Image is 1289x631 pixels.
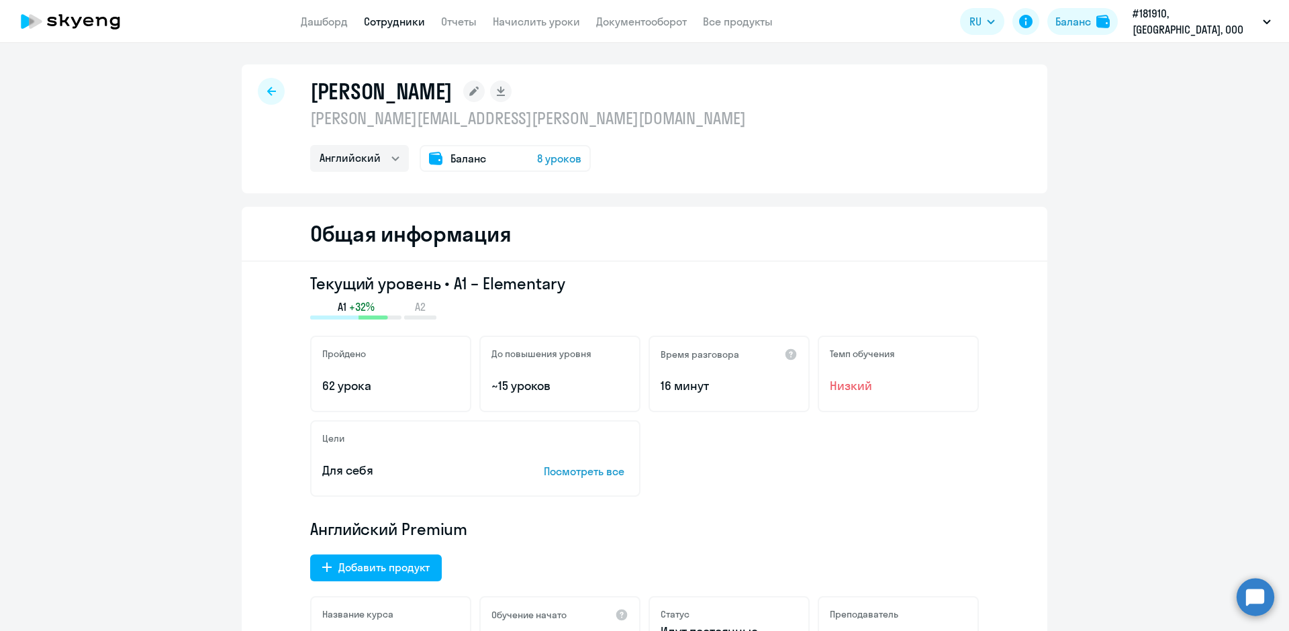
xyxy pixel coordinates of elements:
[338,299,346,314] span: A1
[596,15,687,28] a: Документооборот
[364,15,425,28] a: Сотрудники
[1126,5,1278,38] button: #181910, [GEOGRAPHIC_DATA], ООО
[491,609,567,621] h5: Обучение начато
[969,13,982,30] span: RU
[415,299,426,314] span: A2
[661,377,798,395] p: 16 минут
[310,220,511,247] h2: Общая информация
[1096,15,1110,28] img: balance
[537,150,581,166] span: 8 уроков
[544,463,628,479] p: Посмотреть все
[830,348,895,360] h5: Темп обучения
[450,150,486,166] span: Баланс
[310,554,442,581] button: Добавить продукт
[322,432,344,444] h5: Цели
[322,462,502,479] p: Для себя
[441,15,477,28] a: Отчеты
[661,608,689,620] h5: Статус
[310,107,746,129] p: [PERSON_NAME][EMAIL_ADDRESS][PERSON_NAME][DOMAIN_NAME]
[322,608,393,620] h5: Название курса
[310,518,467,540] span: Английский Premium
[338,559,430,575] div: Добавить продукт
[960,8,1004,35] button: RU
[1055,13,1091,30] div: Баланс
[322,348,366,360] h5: Пройдено
[322,377,459,395] p: 62 урока
[491,348,591,360] h5: До повышения уровня
[491,377,628,395] p: ~15 уроков
[349,299,375,314] span: +32%
[830,608,898,620] h5: Преподаватель
[703,15,773,28] a: Все продукты
[661,348,739,360] h5: Время разговора
[301,15,348,28] a: Дашборд
[1047,8,1118,35] button: Балансbalance
[1133,5,1257,38] p: #181910, [GEOGRAPHIC_DATA], ООО
[830,377,967,395] span: Низкий
[310,273,979,294] h3: Текущий уровень • A1 – Elementary
[493,15,580,28] a: Начислить уроки
[310,78,452,105] h1: [PERSON_NAME]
